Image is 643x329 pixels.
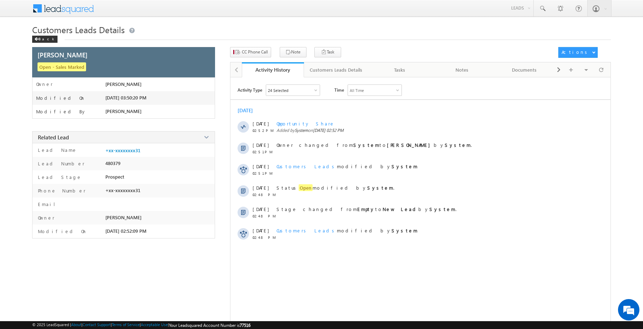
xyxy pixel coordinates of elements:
span: Customers Leads [276,163,337,169]
span: modified by [276,227,418,233]
span: Status modified by . [276,184,394,191]
a: Acceptable Use [141,322,168,327]
span: 480379 [105,160,120,166]
span: Stage changed from to by . [276,206,457,212]
span: 02:51 PM [253,171,274,175]
a: Customers Leads Details [304,62,369,77]
strong: System [353,142,379,148]
span: 02:51 PM [253,150,274,154]
span: Time [334,84,344,95]
span: [DATE] [253,185,269,191]
div: Notes [437,66,487,74]
div: Back [32,36,58,43]
span: [DATE] [253,142,269,148]
span: System [295,128,308,133]
span: [DATE] [253,227,269,233]
div: Actions [562,49,590,55]
strong: System [445,142,471,148]
span: Related Lead [38,134,69,141]
a: Tasks [369,62,431,77]
span: Your Leadsquared Account Number is [169,323,250,328]
span: Open [299,184,313,191]
span: 02:48 PM [253,235,274,240]
span: [DATE] [253,206,269,212]
span: 02:48 PM [253,214,274,218]
label: Lead Number [36,160,85,166]
span: Customers Leads [276,227,337,233]
div: Activity History [247,66,299,73]
a: Notes [431,62,493,77]
span: [DATE] [253,120,269,127]
label: Modified On [36,95,85,101]
strong: Empty [357,206,375,212]
span: [PERSON_NAME] [105,81,141,87]
span: [DATE] 02:52 PM [313,128,344,133]
span: 02:52 PM [253,128,274,133]
span: modified by [276,163,418,169]
label: Modified By [36,109,86,114]
a: Terms of Service [112,322,140,327]
span: Added by on [276,128,575,133]
span: 77516 [240,323,250,328]
button: Note [280,47,306,57]
span: Opportunity Share [276,120,335,127]
span: Customers Leads Details [32,24,125,35]
label: Owner [36,81,53,87]
button: CC Phone Call [230,47,271,57]
div: Tasks [374,66,424,74]
a: About [71,322,81,327]
strong: New Lead [383,206,418,212]
button: Actions [558,47,598,58]
span: Owner changed from to by . [276,142,472,148]
strong: System [392,227,418,233]
a: Documents [493,62,555,77]
label: Lead Stage [36,174,82,180]
label: Lead Name [36,147,77,153]
div: Customers Leads Details [310,66,362,74]
span: CC Phone Call [242,49,268,55]
span: [PERSON_NAME] [105,108,141,114]
label: Modified On [36,228,87,234]
div: [DATE] [238,107,261,114]
strong: System [367,185,393,191]
div: 24 Selected [268,88,288,93]
a: Contact Support [83,322,111,327]
span: Open - Sales Marked [38,62,86,71]
span: [PERSON_NAME] [38,50,88,59]
div: All Time [350,88,364,93]
span: Activity Type [238,84,262,95]
label: Phone Number [36,187,86,194]
a: +xx-xxxxxxxx31 [105,148,140,153]
strong: System [392,163,418,169]
span: 02:48 PM [253,192,274,197]
div: Documents [499,66,549,74]
strong: System [429,206,455,212]
button: Task [314,47,341,57]
span: [PERSON_NAME] [105,215,141,220]
span: © 2025 LeadSquared | | | | | [32,322,250,328]
strong: [PERSON_NAME] [387,142,434,148]
label: Email [36,201,61,207]
span: [DATE] [253,163,269,169]
a: Activity History [242,62,304,77]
